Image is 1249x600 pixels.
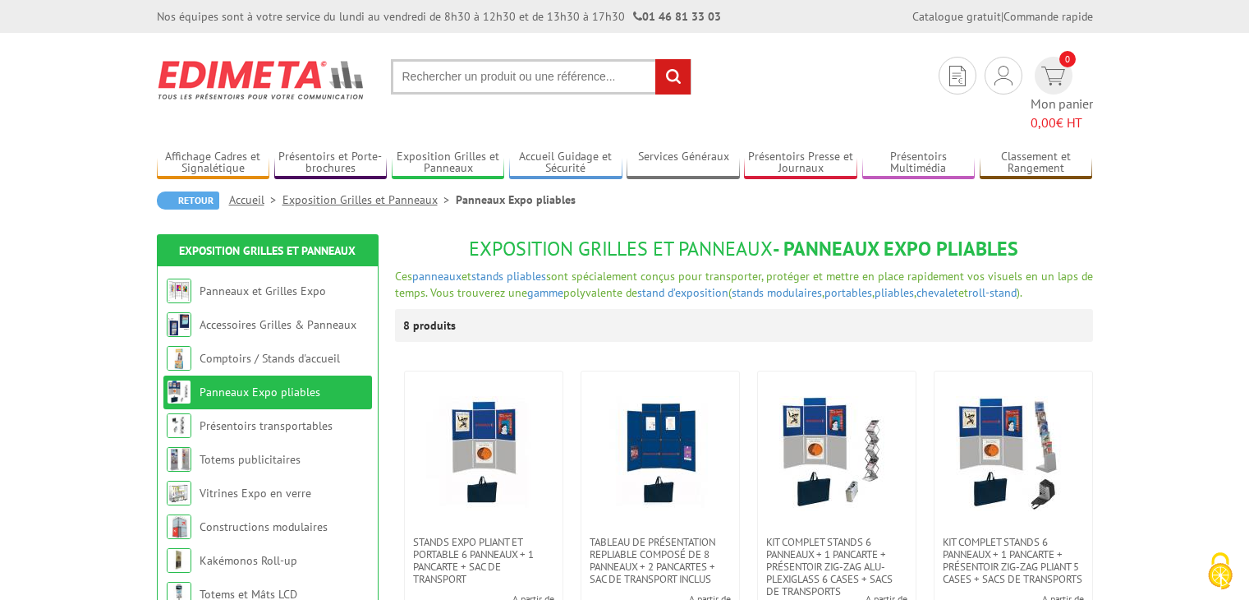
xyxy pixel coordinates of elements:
a: Affichage Cadres et Signalétique [157,150,270,177]
input: Rechercher un produit ou une référence... [391,59,691,95]
a: Kit complet stands 6 panneaux + 1 pancarte + présentoir zig-zag alu-plexiglass 6 cases + sacs de ... [758,536,916,598]
span: Stands expo pliant et portable 6 panneaux + 1 pancarte + sac de transport [413,536,554,585]
h1: - Panneaux Expo pliables [395,238,1093,260]
a: Commande rapide [1003,9,1093,24]
a: Stands expo pliant et portable 6 panneaux + 1 pancarte + sac de transport [405,536,563,585]
span: sont spécialement conçus pour transporter, protéger et mettre en place rapidement vos visuels en ... [395,269,1093,300]
a: gamme [527,285,563,300]
img: Kit complet stands 6 panneaux + 1 pancarte + présentoir zig-zag pliant 5 cases + sacs de transports [956,396,1071,511]
img: Accessoires Grilles & Panneaux [167,312,191,337]
a: Accessoires Grilles & Panneaux [200,317,356,332]
a: Exposition Grilles et Panneaux [392,150,505,177]
a: Retour [157,192,219,210]
a: Exposition Grilles et Panneaux [282,192,456,207]
a: Présentoirs transportables [200,418,333,433]
a: Kit complet stands 6 panneaux + 1 pancarte + présentoir zig-zag pliant 5 cases + sacs de transports [934,536,1092,585]
span: ( , , , et ). [728,285,1022,300]
button: Cookies (fenêtre modale) [1192,544,1249,600]
a: Classement et Rangement [980,150,1093,177]
span: Mon panier [1031,95,1093,132]
a: Présentoirs et Porte-brochures [274,150,388,177]
a: devis rapide 0 Mon panier 0,00€ HT [1031,57,1093,132]
a: Totems publicitaires [200,452,301,467]
a: portables [824,285,872,300]
span: € HT [1031,113,1093,132]
a: chevalet [916,285,958,300]
img: Panneaux Expo pliables [167,380,191,404]
img: Totems publicitaires [167,447,191,472]
img: devis rapide [994,66,1013,85]
img: Stands expo pliant et portable 6 panneaux + 1 pancarte + sac de transport [426,396,541,511]
div: Nos équipes sont à votre service du lundi au vendredi de 8h30 à 12h30 et de 13h30 à 17h30 [157,8,721,25]
li: Panneaux Expo pliables [456,192,576,208]
img: Kakémonos Roll-up [167,548,191,573]
a: Catalogue gratuit [912,9,1001,24]
img: TABLEAU DE PRÉSENTATION REPLIABLE COMPOSÉ DE 8 panneaux + 2 pancartes + sac de transport inclus [603,396,718,511]
img: Kit complet stands 6 panneaux + 1 pancarte + présentoir zig-zag alu-plexiglass 6 cases + sacs de ... [779,396,894,511]
img: Comptoirs / Stands d'accueil [167,346,191,371]
strong: 01 46 81 33 03 [633,9,721,24]
img: Présentoirs transportables [167,413,191,438]
a: Panneaux Expo pliables [200,385,320,399]
span: 0 [1059,51,1076,67]
a: stands modulaires [732,285,822,300]
img: Vitrines Expo en verre [167,481,191,505]
a: Accueil [229,192,282,207]
a: panneaux [412,269,461,284]
a: Exposition Grilles et Panneaux [179,243,356,258]
a: pliables [507,269,546,284]
span: 0,00 [1031,114,1056,131]
a: TABLEAU DE PRÉSENTATION REPLIABLE COMPOSÉ DE 8 panneaux + 2 pancartes + sac de transport inclus [581,536,739,585]
span: Ces et [395,269,471,284]
a: pliables [875,285,914,300]
a: Présentoirs Presse et Journaux [744,150,857,177]
span: Kit complet stands 6 panneaux + 1 pancarte + présentoir zig-zag alu-plexiglass 6 cases + sacs de ... [766,536,907,598]
img: Panneaux et Grilles Expo [167,279,191,303]
a: stand d’exposition [637,285,728,300]
span: Exposition Grilles et Panneaux [469,236,773,261]
a: Kakémonos Roll-up [200,553,297,568]
a: Constructions modulaires [200,519,328,534]
span: TABLEAU DE PRÉSENTATION REPLIABLE COMPOSÉ DE 8 panneaux + 2 pancartes + sac de transport inclus [590,536,731,585]
img: Edimeta [157,49,366,110]
a: roll-stand [968,285,1017,300]
a: Comptoirs / Stands d'accueil [200,351,340,366]
img: Constructions modulaires [167,515,191,539]
img: Cookies (fenêtre modale) [1200,551,1241,592]
a: Présentoirs Multimédia [862,150,976,177]
span: Kit complet stands 6 panneaux + 1 pancarte + présentoir zig-zag pliant 5 cases + sacs de transports [943,536,1084,585]
img: devis rapide [1041,67,1065,85]
p: 8 produits [403,309,465,342]
input: rechercher [655,59,691,95]
a: Services Généraux [627,150,740,177]
img: devis rapide [949,66,966,86]
div: | [912,8,1093,25]
a: Accueil Guidage et Sécurité [509,150,622,177]
a: stands [471,269,503,284]
a: Vitrines Expo en verre [200,486,311,501]
a: Panneaux et Grilles Expo [200,284,326,298]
